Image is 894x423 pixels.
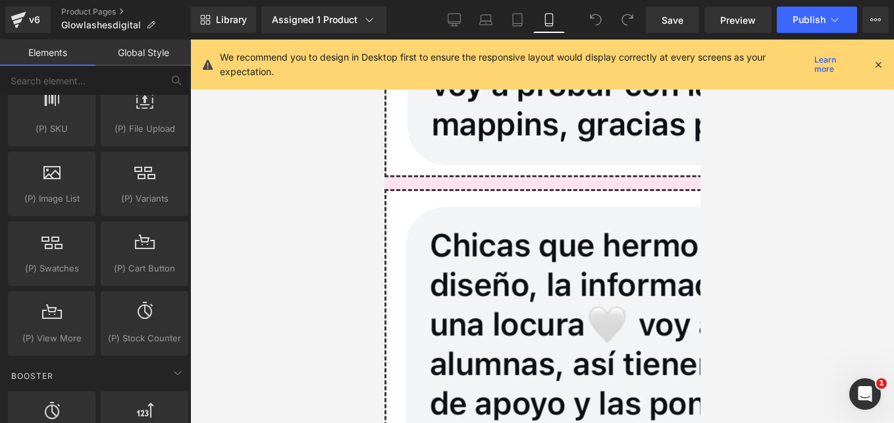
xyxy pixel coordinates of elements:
[720,13,756,27] span: Preview
[533,7,565,33] a: Mobile
[191,7,256,33] a: New Library
[614,7,641,33] button: Redo
[105,331,184,345] span: (P) Stock Counter
[61,20,141,30] span: Glowlashesdigital
[10,370,55,382] span: Booster
[777,7,857,33] button: Publish
[502,7,533,33] a: Tablet
[470,7,502,33] a: Laptop
[105,192,184,206] span: (P) Variants
[95,40,191,66] a: Global Style
[12,262,92,275] span: (P) Swatches
[272,13,376,26] div: Assigned 1 Product
[12,331,92,345] span: (P) View More
[26,11,43,28] div: v6
[220,50,810,79] p: We recommend you to design in Desktop first to ensure the responsive layout would display correct...
[5,7,51,33] a: v6
[809,57,862,72] a: Learn more
[61,7,191,17] a: Product Pages
[662,13,683,27] span: Save
[793,14,826,25] span: Publish
[105,262,184,275] span: (P) Cart Button
[583,7,609,33] button: Undo
[876,378,887,389] span: 1
[849,378,881,410] iframe: Intercom live chat
[704,7,772,33] a: Preview
[105,122,184,136] span: (P) File Upload
[216,14,247,26] span: Library
[438,7,470,33] a: Desktop
[862,7,889,33] button: More
[12,192,92,206] span: (P) Image List
[12,122,92,136] span: (P) SKU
